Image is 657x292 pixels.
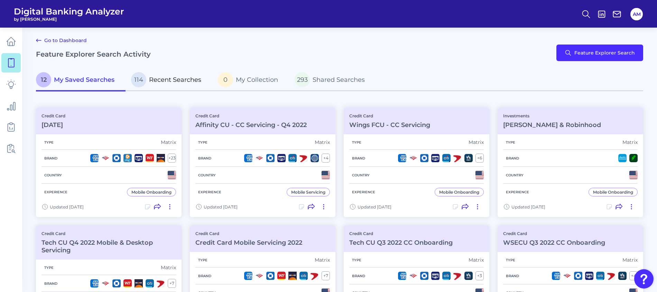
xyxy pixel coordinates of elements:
h3: Affinity CU - CC Servicing - Q4 2022 [195,121,307,129]
h3: Tech CU Q4 2022 Mobile & Desktop Servicing [41,239,176,254]
h5: Experience [195,190,224,194]
h5: Experience [41,190,70,194]
span: Recent Searches [149,76,201,84]
h5: Country [41,173,65,177]
div: + 6 [475,154,484,163]
div: + 7 [168,279,176,288]
h3: [PERSON_NAME] & Robinhood [503,121,601,129]
div: + 4 [322,154,330,163]
div: Matrix [161,139,176,145]
div: + 4 [629,271,638,280]
span: Updated [DATE] [358,204,391,210]
span: 12 [36,72,51,87]
h5: Brand [195,274,214,278]
div: Matrix [622,139,638,145]
button: Feature Explorer Search [556,45,643,61]
div: Matrix [315,257,330,263]
p: Credit Card [195,231,302,236]
p: Credit Card [41,231,176,236]
a: 293Shared Searches [289,69,376,91]
span: Feature Explorer Search [574,50,635,56]
h5: Type [349,140,364,145]
h5: Type [41,265,56,270]
a: Investments[PERSON_NAME] & RobinhoodTypeMatrixBrandCountryExperienceMobile OnboardingUpdated [DATE] [498,108,643,217]
a: Credit Card[DATE]TypeMatrixBrand+23CountryExperienceMobile OnboardingUpdated [DATE] [36,108,182,217]
span: Updated [DATE] [204,204,238,210]
h5: Country [349,173,372,177]
span: by [PERSON_NAME] [14,17,124,22]
a: 0My Collection [212,69,289,91]
div: Mobile Onboarding [131,189,172,195]
span: 293 [295,72,310,87]
div: + 7 [322,271,330,280]
p: Credit Card [349,231,453,236]
span: Updated [DATE] [511,204,545,210]
h5: Country [195,173,219,177]
a: 12My Saved Searches [36,69,126,91]
h5: Type [195,258,210,262]
div: Matrix [469,139,484,145]
a: Credit CardWings FCU - CC ServicingTypeMatrixBrand+6CountryExperienceMobile OnboardingUpdated [DATE] [344,108,489,217]
h5: Brand [41,156,60,160]
span: My Saved Searches [54,76,114,84]
div: Mobile Onboarding [439,189,479,195]
h5: Brand [349,156,368,160]
h5: Type [503,258,518,262]
a: Go to Dashboard [36,36,87,45]
h2: Feature Explorer Search Activity [36,50,151,58]
p: Credit Card [349,113,430,118]
span: My Collection [236,76,278,84]
div: Matrix [622,257,638,263]
h5: Country [503,173,526,177]
button: AM [630,8,643,20]
h3: Wings FCU - CC Servicing [349,121,430,129]
h5: Experience [503,190,532,194]
h5: Brand [195,156,214,160]
span: Digital Banking Analyzer [14,6,124,17]
a: Credit CardAffinity CU - CC Servicing - Q4 2022TypeMatrixBrand+4CountryExperienceMobile Servicing... [190,108,335,217]
h5: Brand [503,274,522,278]
h5: Type [349,258,364,262]
h5: Experience [349,190,378,194]
h5: Type [195,140,210,145]
a: 114Recent Searches [126,69,212,91]
h3: Credit Card Mobile Servicing 2022 [195,239,302,246]
div: Matrix [161,264,176,271]
div: Matrix [469,257,484,263]
p: Credit Card [195,113,307,118]
span: 0 [218,72,233,87]
h3: WSECU Q3 2022 CC Onboarding [503,239,605,246]
div: + 23 [168,154,176,163]
button: Open Resource Center [634,269,654,289]
span: Shared Searches [313,76,365,84]
h5: Brand [41,281,60,286]
span: 114 [131,72,146,87]
p: Investments [503,113,601,118]
span: Updated [DATE] [50,204,84,210]
div: + 3 [475,271,484,280]
h5: Brand [349,274,368,278]
div: Mobile Onboarding [593,189,633,195]
div: Matrix [315,139,330,145]
div: Mobile Servicing [291,189,325,195]
p: Credit Card [41,113,65,118]
h5: Brand [503,156,522,160]
h5: Type [503,140,518,145]
h5: Type [41,140,56,145]
h3: [DATE] [41,121,65,129]
p: Credit Card [503,231,605,236]
h3: Tech CU Q3 2022 CC Onboarding [349,239,453,246]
